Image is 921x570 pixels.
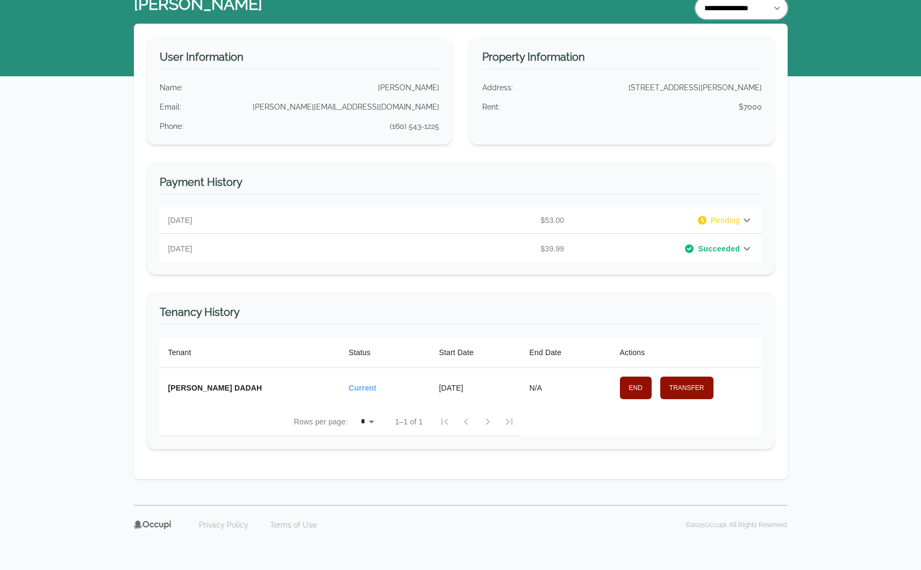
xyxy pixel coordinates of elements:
[168,215,368,226] p: [DATE]
[395,416,423,427] p: 1–1 of 1
[160,337,340,368] th: Tenant
[160,49,439,69] h3: User Information
[263,516,323,533] a: Terms of Use
[352,414,378,429] select: rows per page
[482,82,513,93] div: Address :
[629,82,762,93] div: [STREET_ADDRESS][PERSON_NAME]
[160,102,181,112] div: Email :
[294,416,348,427] p: Rows per page:
[160,236,762,262] div: [DATE]$39.99Succeeded
[431,337,521,368] th: Start Date
[739,102,762,112] div: $7000
[340,337,431,368] th: Status
[660,377,713,399] button: Transfer
[521,337,611,368] th: End Date
[521,368,611,408] th: N/A
[378,82,439,93] div: [PERSON_NAME]
[368,243,568,254] p: $39.99
[160,368,340,408] th: [PERSON_NAME] DADAH
[160,305,762,324] h3: Tenancy History
[160,175,762,194] h3: Payment History
[482,102,500,112] div: Rent :
[611,337,762,368] th: Actions
[482,49,762,69] h3: Property Information
[160,121,183,132] div: Phone :
[253,102,439,112] div: [PERSON_NAME][EMAIL_ADDRESS][DOMAIN_NAME]
[160,207,762,233] div: [DATE]$53.00Pending
[698,243,740,254] span: Succeeded
[168,243,368,254] p: [DATE]
[686,521,788,529] p: © 2025 Occupi. All Rights Reserved.
[368,215,568,226] p: $53.00
[349,384,377,392] span: Current
[160,337,762,436] table: Payment History
[431,368,521,408] th: [DATE]
[390,121,439,132] div: (160) 543-1225
[711,215,740,226] span: Pending
[160,82,183,93] div: Name :
[620,377,652,399] button: End
[192,516,255,533] a: Privacy Policy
